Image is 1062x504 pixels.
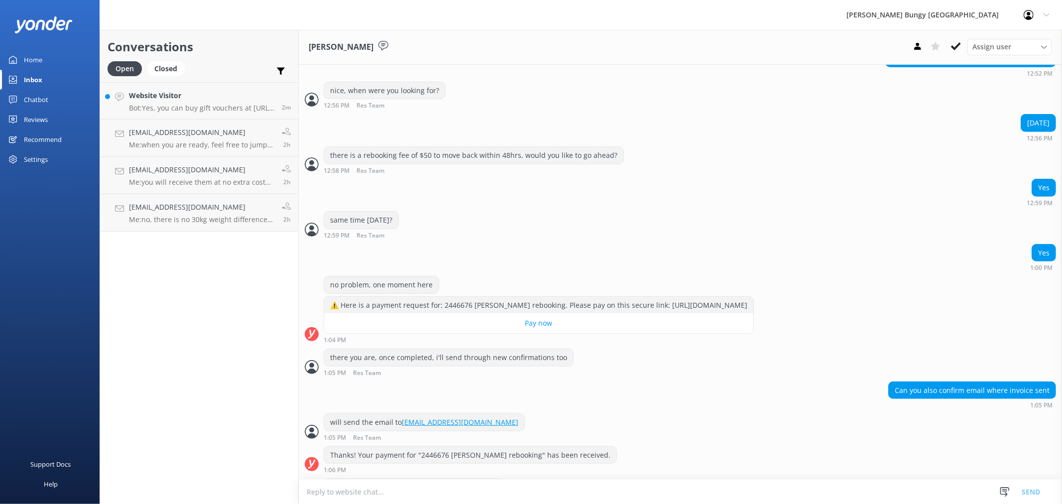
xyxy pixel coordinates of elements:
[353,435,381,441] span: Res Team
[1030,265,1053,271] strong: 1:00 PM
[283,178,291,186] span: 11:04am 18-Aug-2025 (UTC +12:00) Pacific/Auckland
[283,140,291,149] span: 11:05am 18-Aug-2025 (UTC +12:00) Pacific/Auckland
[129,202,274,213] h4: [EMAIL_ADDRESS][DOMAIN_NAME]
[885,70,1056,77] div: 12:52pm 18-Aug-2025 (UTC +12:00) Pacific/Auckland
[100,157,298,194] a: [EMAIL_ADDRESS][DOMAIN_NAME]Me:you will receive them at no extra cost on the day2h
[324,370,346,377] strong: 1:05 PM
[402,417,518,427] a: [EMAIL_ADDRESS][DOMAIN_NAME]
[324,168,350,174] strong: 12:58 PM
[324,434,525,441] div: 01:05pm 18-Aug-2025 (UTC +12:00) Pacific/Auckland
[1021,134,1056,141] div: 12:56pm 18-Aug-2025 (UTC +12:00) Pacific/Auckland
[356,168,384,174] span: Res Team
[324,466,617,474] div: 01:06pm 18-Aug-2025 (UTC +12:00) Pacific/Auckland
[100,120,298,157] a: [EMAIL_ADDRESS][DOMAIN_NAME]Me:when you are ready, feel free to jump back on the chat (not email)...
[324,212,398,229] div: same time [DATE]?
[1027,200,1053,206] strong: 12:59 PM
[129,164,274,175] h4: [EMAIL_ADDRESS][DOMAIN_NAME]
[283,215,291,224] span: 10:40am 18-Aug-2025 (UTC +12:00) Pacific/Auckland
[324,167,624,174] div: 12:58pm 18-Aug-2025 (UTC +12:00) Pacific/Auckland
[108,37,291,56] h2: Conversations
[129,90,274,101] h4: Website Visitor
[324,147,623,164] div: there is a rebooking fee of $50 to move back within 48hrs, would you like to go ahead?
[324,435,346,441] strong: 1:05 PM
[889,382,1056,399] div: Can you also confirm email where invoice sent
[324,103,350,109] strong: 12:56 PM
[324,102,446,109] div: 12:56pm 18-Aug-2025 (UTC +12:00) Pacific/Auckland
[100,194,298,232] a: [EMAIL_ADDRESS][DOMAIN_NAME]Me:no, there is no 30kg weight difference requirement for the the Swi...
[100,82,298,120] a: Website VisitorBot:Yes, you can buy gift vouchers at [URL][DOMAIN_NAME]. They’re valid for 12 mon...
[324,82,445,99] div: nice, when were you looking for?
[324,276,439,293] div: no problem, one moment here
[129,178,274,187] p: Me: you will receive them at no extra cost on the day
[324,414,524,431] div: will send the email to
[324,233,350,239] strong: 12:59 PM
[282,103,291,112] span: 01:12pm 18-Aug-2025 (UTC +12:00) Pacific/Auckland
[1030,264,1056,271] div: 01:00pm 18-Aug-2025 (UTC +12:00) Pacific/Auckland
[108,61,142,76] div: Open
[24,129,62,149] div: Recommend
[967,39,1052,55] div: Assign User
[324,467,346,474] strong: 1:06 PM
[24,149,48,169] div: Settings
[356,103,384,109] span: Res Team
[24,50,42,70] div: Home
[888,401,1056,408] div: 01:05pm 18-Aug-2025 (UTC +12:00) Pacific/Auckland
[1032,179,1056,196] div: Yes
[129,215,274,224] p: Me: no, there is no 30kg weight difference requirement for the the Swing, provided you both are a...
[15,16,72,33] img: yonder-white-logo.png
[1027,71,1053,77] strong: 12:52 PM
[324,447,616,464] div: Thanks! Your payment for "2446676 [PERSON_NAME] rebooking" has been received.
[1030,402,1053,408] strong: 1:05 PM
[31,454,71,474] div: Support Docs
[1027,199,1056,206] div: 12:59pm 18-Aug-2025 (UTC +12:00) Pacific/Auckland
[324,313,753,333] a: Pay now
[324,336,754,344] div: 01:04pm 18-Aug-2025 (UTC +12:00) Pacific/Auckland
[147,63,190,74] a: Closed
[324,232,417,239] div: 12:59pm 18-Aug-2025 (UTC +12:00) Pacific/Auckland
[324,369,574,377] div: 01:05pm 18-Aug-2025 (UTC +12:00) Pacific/Auckland
[108,63,147,74] a: Open
[147,61,185,76] div: Closed
[1027,135,1053,141] strong: 12:56 PM
[356,233,384,239] span: Res Team
[309,41,373,54] h3: [PERSON_NAME]
[972,41,1011,52] span: Assign user
[1032,245,1056,261] div: Yes
[1021,115,1056,131] div: [DATE]
[44,474,58,494] div: Help
[324,337,346,344] strong: 1:04 PM
[129,104,274,113] p: Bot: Yes, you can buy gift vouchers at [URL][DOMAIN_NAME]. They’re valid for 12 months from the p...
[24,70,42,90] div: Inbox
[129,140,274,149] p: Me: when you are ready, feel free to jump back on the chat (not email) between 8:30am-5pm NZT, we...
[24,90,48,110] div: Chatbot
[353,370,381,377] span: Res Team
[324,349,573,366] div: there you are, once completed, i'll send through new confirmations too
[24,110,48,129] div: Reviews
[129,127,274,138] h4: [EMAIL_ADDRESS][DOMAIN_NAME]
[324,297,753,314] div: ⚠️ Here is a payment request for: 2446676 [PERSON_NAME] rebooking. Please pay on this secure link...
